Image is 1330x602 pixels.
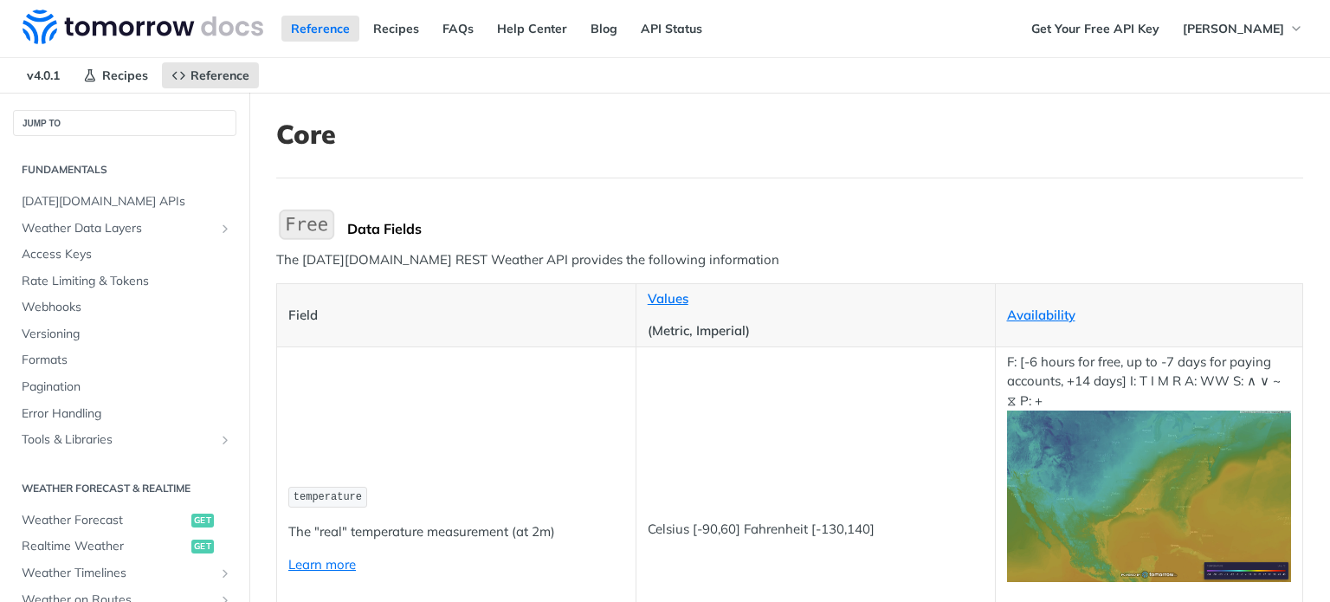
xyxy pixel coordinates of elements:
[23,10,263,44] img: Tomorrow.io Weather API Docs
[288,522,624,542] p: The "real" temperature measurement (at 2m)
[13,110,236,136] button: JUMP TO
[364,16,429,42] a: Recipes
[22,538,187,555] span: Realtime Weather
[648,321,984,341] p: (Metric, Imperial)
[13,321,236,347] a: Versioning
[162,62,259,88] a: Reference
[13,347,236,373] a: Formats
[648,520,984,540] p: Celsius [-90,60] Fahrenheit [-130,140]
[22,326,232,343] span: Versioning
[22,352,232,369] span: Formats
[1007,307,1075,323] a: Availability
[13,481,236,496] h2: Weather Forecast & realtime
[288,556,356,573] a: Learn more
[13,189,236,215] a: [DATE][DOMAIN_NAME] APIs
[13,401,236,427] a: Error Handling
[17,62,69,88] span: v4.0.1
[190,68,249,83] span: Reference
[218,222,232,236] button: Show subpages for Weather Data Layers
[13,374,236,400] a: Pagination
[22,565,214,582] span: Weather Timelines
[288,487,367,508] code: temperature
[276,119,1303,150] h1: Core
[102,68,148,83] span: Recipes
[487,16,577,42] a: Help Center
[191,514,214,528] span: get
[276,250,1303,270] p: The [DATE][DOMAIN_NAME] REST Weather API provides the following information
[13,216,236,242] a: Weather Data LayersShow subpages for Weather Data Layers
[581,16,627,42] a: Blog
[648,290,688,307] a: Values
[13,560,236,586] a: Weather TimelinesShow subpages for Weather Timelines
[288,306,624,326] p: Field
[13,162,236,178] h2: Fundamentals
[13,534,236,560] a: Realtime Weatherget
[1183,21,1284,36] span: [PERSON_NAME]
[13,508,236,534] a: Weather Forecastget
[1007,487,1292,503] span: Expand image
[13,242,236,268] a: Access Keys
[22,273,232,290] span: Rate Limiting & Tokens
[13,427,236,453] a: Tools & LibrariesShow subpages for Tools & Libraries
[631,16,712,42] a: API Status
[22,246,232,263] span: Access Keys
[281,16,359,42] a: Reference
[191,540,214,553] span: get
[1173,16,1313,42] button: [PERSON_NAME]
[218,566,232,580] button: Show subpages for Weather Timelines
[22,512,187,529] span: Weather Forecast
[347,220,1303,237] div: Data Fields
[22,431,214,449] span: Tools & Libraries
[13,295,236,320] a: Webhooks
[22,379,232,396] span: Pagination
[22,193,232,210] span: [DATE][DOMAIN_NAME] APIs
[22,220,214,237] span: Weather Data Layers
[1022,16,1169,42] a: Get Your Free API Key
[22,299,232,316] span: Webhooks
[433,16,483,42] a: FAQs
[218,433,232,447] button: Show subpages for Tools & Libraries
[1007,353,1292,582] p: F: [-6 hours for free, up to -7 days for paying accounts, +14 days] I: T I M R A: WW S: ∧ ∨ ~ ⧖ P: +
[22,405,232,423] span: Error Handling
[74,62,158,88] a: Recipes
[13,269,236,295] a: Rate Limiting & Tokens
